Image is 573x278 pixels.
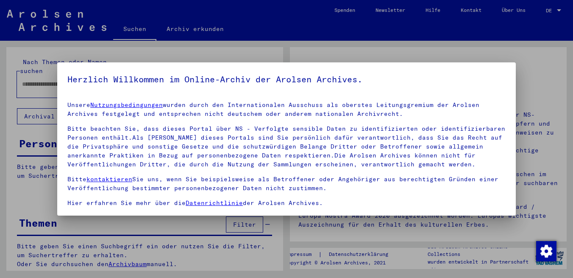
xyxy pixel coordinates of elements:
[67,199,506,208] p: Hier erfahren Sie mehr über die der Arolsen Archives.
[67,73,506,86] h5: Herzlich Willkommen im Online-Archiv der Arolsen Archives.
[67,213,506,240] p: Von einigen Dokumenten werden in den Arolsen Archives nur Kopien aufbewahrt.Die Originale sowie d...
[186,199,243,207] a: Datenrichtlinie
[536,241,556,261] img: Zustimmung ändern
[67,175,506,193] p: Bitte Sie uns, wenn Sie beispielsweise als Betroffener oder Angehöriger aus berechtigten Gründen ...
[86,175,132,183] a: kontaktieren
[90,101,163,109] a: Nutzungsbedingungen
[67,124,506,169] p: Bitte beachten Sie, dass dieses Portal über NS - Verfolgte sensible Daten zu identifizierten oder...
[67,101,506,118] p: Unsere wurden durch den Internationalen Ausschuss als oberstes Leitungsgremium der Arolsen Archiv...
